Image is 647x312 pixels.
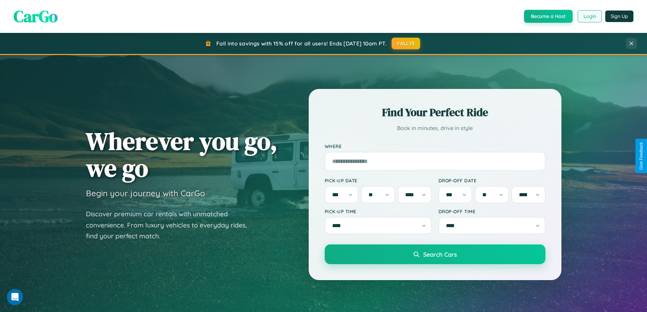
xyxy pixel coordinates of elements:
h3: Begin your journey with CarGo [86,188,205,198]
span: Fall into savings with 15% off for all users! Ends [DATE] 10am PT. [216,40,387,47]
div: Give Feedback [639,142,644,170]
button: Login [578,10,602,22]
label: Where [325,143,545,149]
button: FALL15 [392,38,420,49]
iframe: Intercom live chat [7,289,23,305]
button: Sign Up [605,11,633,22]
p: Discover premium car rentals with unmatched convenience. From luxury vehicles to everyday rides, ... [86,208,256,242]
button: Become a Host [524,10,573,23]
p: Book in minutes, drive in style [325,123,545,133]
h1: Wherever you go, we go [86,128,277,181]
span: Search Cars [423,251,457,258]
label: Drop-off Date [438,178,545,183]
label: Pick-up Time [325,208,432,214]
button: Search Cars [325,244,545,264]
label: Drop-off Time [438,208,545,214]
label: Pick-up Date [325,178,432,183]
h2: Find Your Perfect Ride [325,105,545,120]
span: CarGo [14,5,58,27]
